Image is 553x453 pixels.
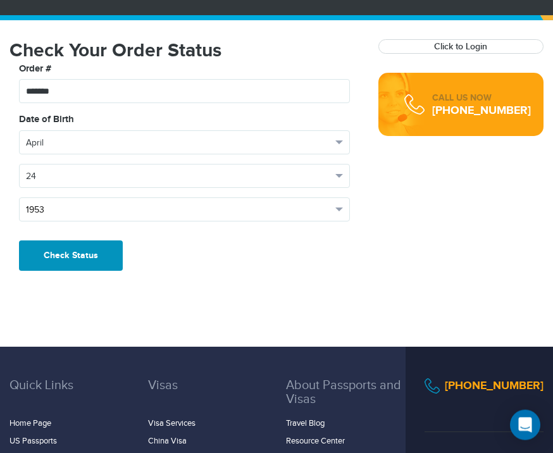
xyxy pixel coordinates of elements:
span: April [26,137,332,150]
a: [PHONE_NUMBER] [432,104,531,118]
span: 1953 [26,204,332,217]
a: China Visa [148,437,187,447]
a: [PHONE_NUMBER] [445,380,544,394]
h1: Check Your Order Status [9,40,359,63]
button: April [19,131,350,155]
h3: Visas [148,379,268,412]
a: US Passports [9,437,57,447]
h3: About Passports and Visas [286,379,406,412]
a: Click to Login [434,42,487,53]
a: Travel Blog [286,419,325,429]
label: Order # [19,63,51,77]
button: 24 [19,164,350,189]
a: Home Page [9,419,51,429]
div: CALL US NOW [432,92,531,105]
button: 1953 [19,198,350,222]
div: Open Intercom Messenger [510,410,540,440]
h3: Quick Links [9,379,129,412]
button: Check Status [19,241,123,271]
label: Date of Birth [19,113,74,128]
a: Resource Center [286,437,345,447]
span: 24 [26,171,332,183]
a: Visa Services [148,419,196,429]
